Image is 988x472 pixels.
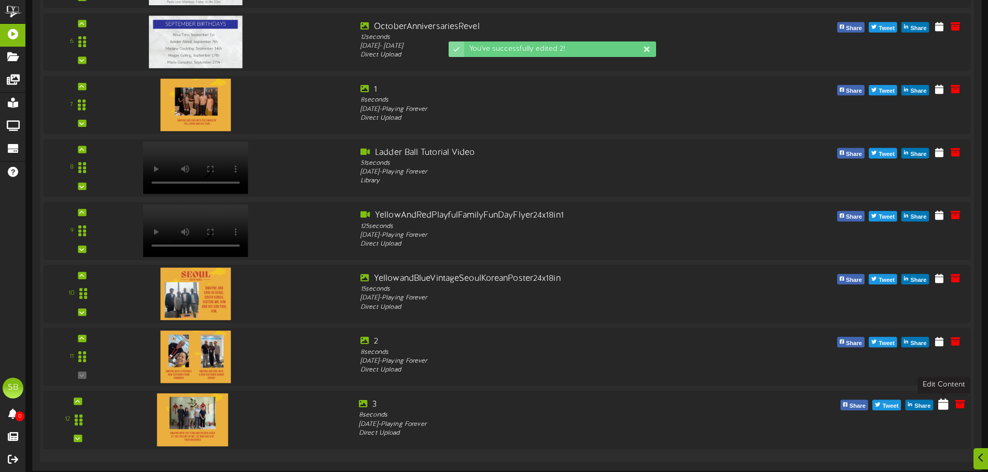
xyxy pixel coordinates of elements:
[360,33,731,41] div: 12 seconds
[360,336,731,348] div: 2
[360,159,731,168] div: 51 seconds
[844,23,864,34] span: Share
[901,274,929,284] button: Share
[908,85,928,97] span: Share
[844,275,864,286] span: Share
[901,148,929,159] button: Share
[360,84,731,96] div: 1
[837,148,865,159] button: Share
[360,273,731,285] div: YellowandBlueVintageSeoulKoreanPoster24x18in
[880,401,900,412] span: Tweet
[908,23,928,34] span: Share
[360,303,731,311] div: Direct Upload
[359,420,733,429] div: [DATE] - Playing Forever
[360,42,731,51] div: [DATE] - [DATE]
[908,275,928,286] span: Share
[360,21,731,33] div: OctoberAnniversariesRevel
[15,411,24,421] span: 0
[360,240,731,249] div: Direct Upload
[643,44,651,54] div: Dismiss this notification
[360,105,731,113] div: [DATE] - Playing Forever
[70,37,74,46] div: 6
[912,401,933,412] span: Share
[837,211,865,221] button: Share
[901,22,929,33] button: Share
[360,357,731,366] div: [DATE] - Playing Forever
[876,23,897,34] span: Tweet
[901,85,929,95] button: Share
[360,222,731,231] div: 125 seconds
[869,22,897,33] button: Tweet
[161,331,231,383] img: 470d3939-9740-4585-ae15-366248884bf6.jpg
[876,211,897,223] span: Tweet
[70,163,74,172] div: 8
[464,41,656,57] div: You've successfully edited 2!
[68,289,75,298] div: 10
[844,85,864,97] span: Share
[869,85,897,95] button: Tweet
[876,149,897,160] span: Tweet
[844,337,864,349] span: Share
[359,411,733,420] div: 8 seconds
[360,285,731,294] div: 15 seconds
[837,337,865,347] button: Share
[869,274,897,284] button: Tweet
[876,337,897,349] span: Tweet
[359,429,733,438] div: Direct Upload
[876,275,897,286] span: Tweet
[837,22,865,33] button: Share
[3,378,23,398] div: SB
[901,337,929,347] button: Share
[360,147,731,159] div: Ladder Ball Tutorial Video
[840,400,868,410] button: Share
[161,79,231,131] img: 2a56a695-53a7-4d1f-832b-49dcfe368a73.jpg
[360,294,731,303] div: [DATE] - Playing Forever
[157,393,228,446] img: c7542d64-f3b0-43f8-b5c1-901b7fa78447.jpg
[908,211,928,223] span: Share
[360,168,731,177] div: [DATE] - Playing Forever
[161,267,231,320] img: 6673e919-5693-4cc8-9834-5ca4f736a21c.png
[69,352,74,361] div: 11
[837,85,865,95] button: Share
[869,337,897,347] button: Tweet
[65,415,70,424] div: 12
[844,211,864,223] span: Share
[908,149,928,160] span: Share
[844,149,864,160] span: Share
[70,226,74,235] div: 9
[360,177,731,185] div: Library
[869,211,897,221] button: Tweet
[847,401,868,412] span: Share
[906,400,934,410] button: Share
[876,85,897,97] span: Tweet
[360,366,731,375] div: Direct Upload
[837,274,865,284] button: Share
[360,114,731,123] div: Direct Upload
[360,96,731,105] div: 8 seconds
[360,231,731,239] div: [DATE] - Playing Forever
[869,148,897,159] button: Tweet
[360,51,731,60] div: Direct Upload
[872,400,901,410] button: Tweet
[901,211,929,221] button: Share
[360,348,731,356] div: 8 seconds
[149,16,242,68] img: bdf96d42-a072-4414-9a8a-51fb24f00156.png
[360,210,731,222] div: YellowAndRedPlayfulFamilyFunDayFlyer24x18in1
[908,337,928,349] span: Share
[359,398,733,410] div: 3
